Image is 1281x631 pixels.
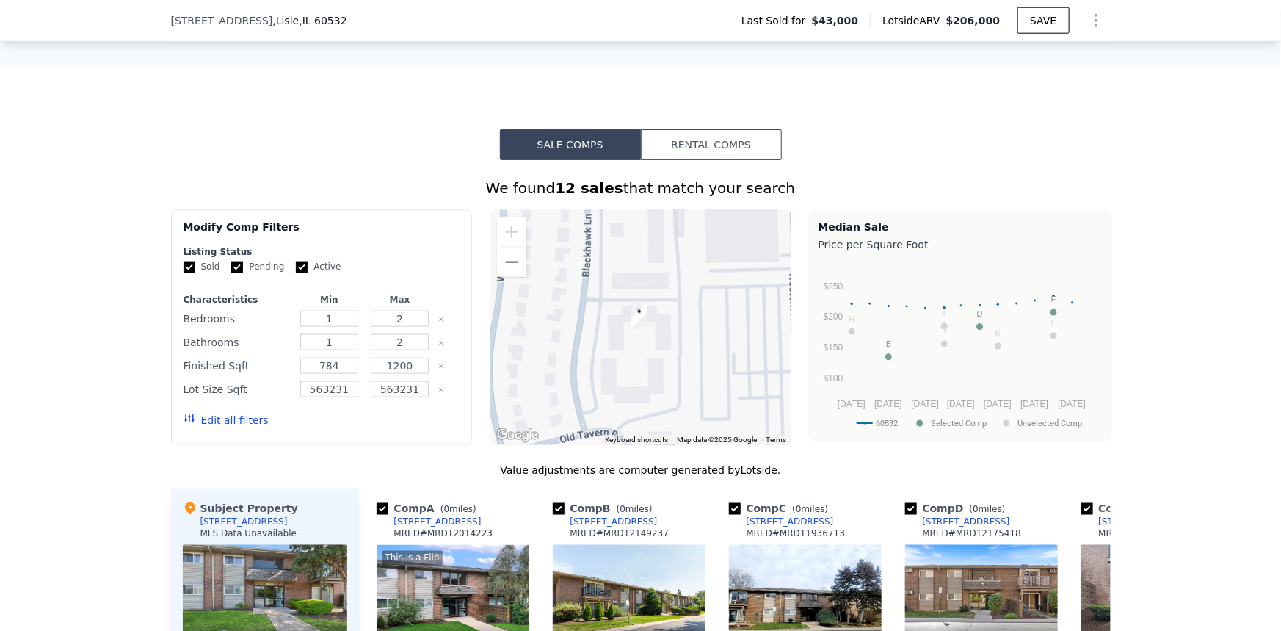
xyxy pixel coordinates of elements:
[299,15,346,26] span: , IL 60532
[874,399,902,409] text: [DATE]
[553,501,658,516] div: Comp B
[641,129,782,160] button: Rental Comps
[931,419,987,428] text: Selected Comp
[394,527,493,539] div: MRED # MRD12014223
[438,387,444,393] button: Clear
[838,399,866,409] text: [DATE]
[812,13,859,28] span: $43,000
[943,309,945,318] text: I
[729,501,835,516] div: Comp C
[876,419,898,428] text: 60532
[942,327,946,336] text: J
[184,413,269,428] button: Edit all filters
[493,426,542,445] img: Google
[171,13,273,28] span: [STREET_ADDRESS]
[747,527,846,539] div: MRED # MRD11936713
[368,294,432,306] div: Max
[184,246,460,258] div: Listing Status
[911,399,939,409] text: [DATE]
[184,294,291,306] div: Characteristics
[438,340,444,346] button: Clear
[976,309,982,318] text: D
[553,516,658,527] a: [STREET_ADDRESS]
[184,356,291,376] div: Finished Sqft
[1081,516,1186,527] a: [STREET_ADDRESS]
[444,504,450,514] span: 0
[493,426,542,445] a: Open this area in Google Maps (opens a new window)
[1081,501,1186,516] div: Comp E
[184,379,291,400] div: Lot Size Sqft
[1099,527,1198,539] div: MRED # MRD12014165
[984,399,1012,409] text: [DATE]
[570,516,658,527] div: [STREET_ADDRESS]
[1020,399,1048,409] text: [DATE]
[1051,319,1056,328] text: L
[171,463,1111,477] div: Value adjustments are computer generated by Lotside .
[296,262,308,273] input: Active
[1017,7,1069,34] button: SAVE
[1050,295,1056,304] text: F
[747,516,834,527] div: [STREET_ADDRESS]
[183,501,298,516] div: Subject Property
[231,261,284,273] label: Pending
[377,501,482,516] div: Comp A
[882,13,946,28] span: Lotside ARV
[200,527,297,539] div: MLS Data Unavailable
[1017,419,1082,428] text: Unselected Comp
[500,129,641,160] button: Sale Comps
[200,516,288,527] div: [STREET_ADDRESS]
[823,281,843,292] text: $250
[394,516,482,527] div: [STREET_ADDRESS]
[272,13,346,28] span: , Lisle
[184,332,291,353] div: Bathrooms
[377,516,482,527] a: [STREET_ADDRESS]
[297,294,361,306] div: Min
[1081,6,1111,35] button: Show Options
[497,217,526,247] button: Zoom in
[946,15,1001,26] span: $206,000
[819,255,1101,439] svg: A chart.
[819,234,1101,255] div: Price per Square Foot
[741,13,812,28] span: Last Sold for
[678,436,758,444] span: Map data ©2025 Google
[382,551,443,566] div: This is a Flip
[973,504,979,514] span: 0
[171,178,1111,198] div: We found that match your search
[819,220,1101,234] div: Median Sale
[625,298,653,335] div: 2301 Beau Monde Blvd Apt 106
[964,504,1012,514] span: ( miles)
[766,436,787,444] a: Terms (opens in new tab)
[184,262,195,273] input: Sold
[1058,399,1086,409] text: [DATE]
[570,527,669,539] div: MRED # MRD12149237
[435,504,482,514] span: ( miles)
[620,504,625,514] span: 0
[823,312,843,322] text: $200
[497,248,526,277] button: Zoom out
[184,220,460,246] div: Modify Comp Filters
[905,501,1012,516] div: Comp D
[555,179,623,197] strong: 12 sales
[184,261,220,273] label: Sold
[947,399,975,409] text: [DATE]
[849,314,854,323] text: H
[184,309,291,329] div: Bedrooms
[796,504,802,514] span: 0
[729,516,834,527] a: [STREET_ADDRESS]
[823,343,843,353] text: $150
[923,516,1010,527] div: [STREET_ADDRESS]
[438,364,444,369] button: Clear
[823,374,843,384] text: $100
[611,504,658,514] span: ( miles)
[1099,516,1186,527] div: [STREET_ADDRESS]
[296,261,341,273] label: Active
[995,329,1001,338] text: K
[438,317,444,322] button: Clear
[885,340,890,349] text: B
[231,262,243,273] input: Pending
[905,516,1010,527] a: [STREET_ADDRESS]
[923,527,1022,539] div: MRED # MRD12175418
[786,504,834,514] span: ( miles)
[606,435,669,445] button: Keyboard shortcuts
